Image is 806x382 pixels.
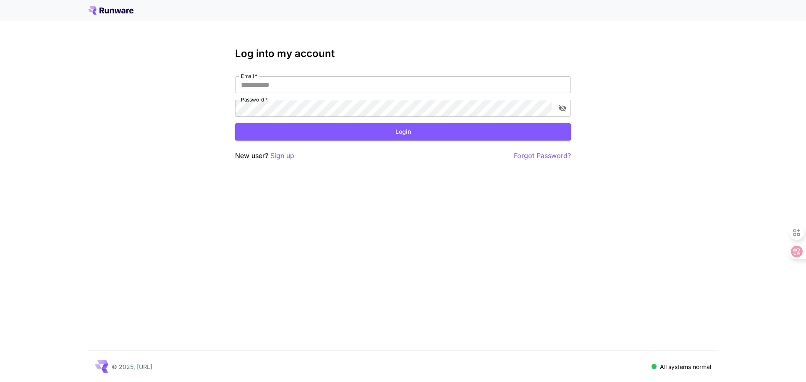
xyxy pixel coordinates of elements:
[270,151,294,161] button: Sign up
[660,362,711,371] p: All systems normal
[235,48,571,60] h3: Log into my account
[514,151,571,161] button: Forgot Password?
[241,96,268,103] label: Password
[555,101,570,116] button: toggle password visibility
[241,73,257,80] label: Email
[235,151,294,161] p: New user?
[235,123,571,140] button: Login
[112,362,152,371] p: © 2025, [URL]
